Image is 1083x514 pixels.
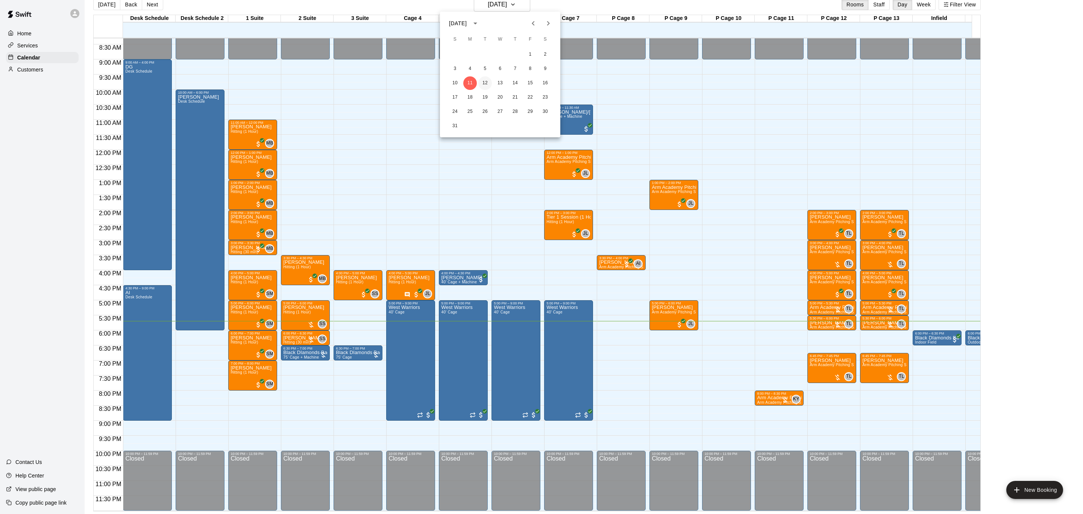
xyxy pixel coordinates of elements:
[538,32,552,47] span: Saturday
[523,91,537,104] button: 22
[493,91,507,104] button: 20
[478,91,492,104] button: 19
[478,76,492,90] button: 12
[449,20,467,27] div: [DATE]
[463,62,477,76] button: 4
[493,62,507,76] button: 6
[523,76,537,90] button: 15
[448,119,462,133] button: 31
[538,91,552,104] button: 23
[448,62,462,76] button: 3
[508,62,522,76] button: 7
[508,76,522,90] button: 14
[541,16,556,31] button: Next month
[508,32,522,47] span: Thursday
[526,16,541,31] button: Previous month
[463,76,477,90] button: 11
[478,32,492,47] span: Tuesday
[463,91,477,104] button: 18
[493,32,507,47] span: Wednesday
[463,105,477,119] button: 25
[523,105,537,119] button: 29
[493,76,507,90] button: 13
[469,17,482,30] button: calendar view is open, switch to year view
[493,105,507,119] button: 27
[508,105,522,119] button: 28
[508,91,522,104] button: 21
[538,48,552,61] button: 2
[478,105,492,119] button: 26
[523,62,537,76] button: 8
[523,32,537,47] span: Friday
[538,105,552,119] button: 30
[448,76,462,90] button: 10
[523,48,537,61] button: 1
[448,105,462,119] button: 24
[448,91,462,104] button: 17
[538,62,552,76] button: 9
[478,62,492,76] button: 5
[448,32,462,47] span: Sunday
[463,32,477,47] span: Monday
[538,76,552,90] button: 16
